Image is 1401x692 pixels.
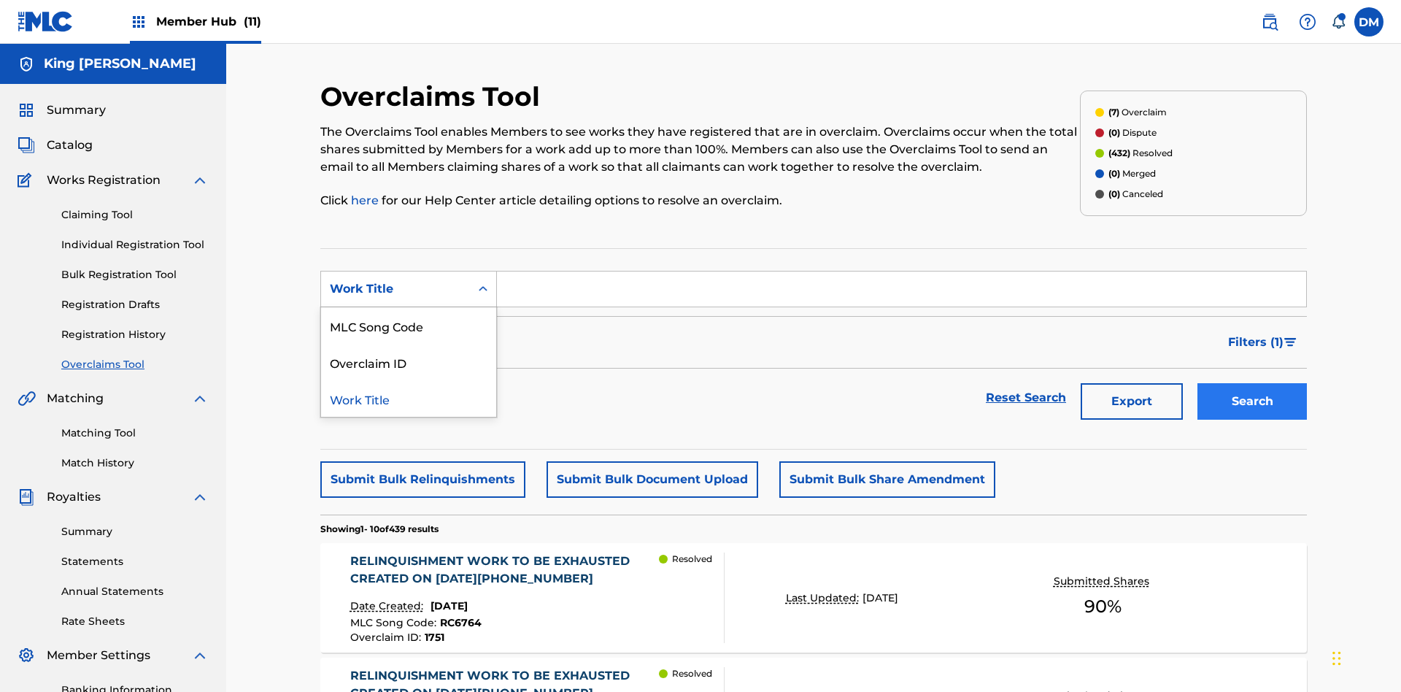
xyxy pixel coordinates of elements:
[320,192,1080,209] p: Click for our Help Center article detailing options to resolve an overclaim.
[1261,13,1278,31] img: search
[61,554,209,569] a: Statements
[1081,383,1183,420] button: Export
[61,455,209,471] a: Match History
[47,488,101,506] span: Royalties
[425,631,444,644] span: 1751
[61,327,209,342] a: Registration History
[320,461,525,498] button: Submit Bulk Relinquishments
[321,307,496,344] div: MLC Song Code
[350,599,427,614] p: Date Created:
[191,488,209,506] img: expand
[1108,188,1163,201] p: Canceled
[320,123,1080,176] p: The Overclaims Tool enables Members to see works they have registered that are in overclaim. Over...
[1108,126,1157,139] p: Dispute
[351,193,382,207] a: here
[350,553,660,588] div: RELINQUISHMENT WORK TO BE EXHAUSTED CREATED ON [DATE][PHONE_NUMBER]
[1054,574,1153,589] p: Submitted Shares
[321,344,496,380] div: Overclaim ID
[1108,147,1130,158] span: (432)
[1108,167,1156,180] p: Merged
[979,382,1073,414] a: Reset Search
[320,543,1307,653] a: RELINQUISHMENT WORK TO BE EXHAUSTED CREATED ON [DATE][PHONE_NUMBER]Date Created:[DATE]MLC Song Co...
[61,207,209,223] a: Claiming Tool
[431,599,468,612] span: [DATE]
[61,357,209,372] a: Overclaims Tool
[61,297,209,312] a: Registration Drafts
[1328,622,1401,692] iframe: Chat Widget
[18,172,36,189] img: Works Registration
[1108,188,1120,199] span: (0)
[547,461,758,498] button: Submit Bulk Document Upload
[1331,15,1346,29] div: Notifications
[321,380,496,417] div: Work Title
[18,101,106,119] a: SummarySummary
[1228,334,1284,351] span: Filters ( 1 )
[130,13,147,31] img: Top Rightsholders
[330,280,461,298] div: Work Title
[1293,7,1322,36] div: Help
[61,267,209,282] a: Bulk Registration Tool
[18,55,35,73] img: Accounts
[191,647,209,664] img: expand
[191,390,209,407] img: expand
[61,584,209,599] a: Annual Statements
[1084,593,1122,620] span: 90 %
[47,172,161,189] span: Works Registration
[47,101,106,119] span: Summary
[18,137,93,154] a: CatalogCatalog
[1219,324,1307,361] button: Filters (1)
[18,137,35,154] img: Catalog
[47,647,150,664] span: Member Settings
[18,647,35,664] img: Member Settings
[61,237,209,253] a: Individual Registration Tool
[320,80,547,113] h2: Overclaims Tool
[1108,127,1120,138] span: (0)
[779,461,995,498] button: Submit Bulk Share Amendment
[61,524,209,539] a: Summary
[1255,7,1284,36] a: Public Search
[244,15,261,28] span: (11)
[1332,637,1341,680] div: Drag
[350,631,425,644] span: Overclaim ID :
[1108,107,1119,118] span: (7)
[47,390,104,407] span: Matching
[672,553,712,566] p: Resolved
[1354,7,1383,36] div: User Menu
[862,591,898,604] span: [DATE]
[18,11,74,32] img: MLC Logo
[786,591,862,606] p: Last Updated:
[1284,338,1297,347] img: filter
[18,101,35,119] img: Summary
[44,55,196,72] h5: King McTesterson
[1108,168,1120,179] span: (0)
[191,172,209,189] img: expand
[47,137,93,154] span: Catalog
[18,488,35,506] img: Royalties
[672,667,712,680] p: Resolved
[156,13,261,30] span: Member Hub
[1108,147,1173,160] p: Resolved
[350,616,440,629] span: MLC Song Code :
[1108,106,1167,119] p: Overclaim
[1299,13,1316,31] img: help
[18,390,36,407] img: Matching
[1197,383,1307,420] button: Search
[440,616,482,629] span: RC6764
[320,271,1307,427] form: Search Form
[61,614,209,629] a: Rate Sheets
[320,523,439,536] p: Showing 1 - 10 of 439 results
[61,426,209,441] a: Matching Tool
